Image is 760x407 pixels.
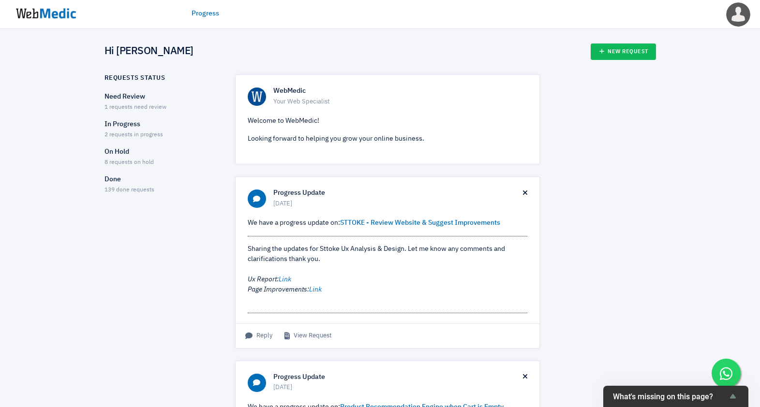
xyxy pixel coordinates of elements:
a: New Request [591,44,656,60]
span: Your Web Specialist [273,97,527,107]
span: [DATE] [273,199,523,209]
h6: Progress Update [273,373,523,382]
em: Ux Report: [248,276,279,283]
p: In Progress [104,119,218,130]
a: Link [279,276,291,283]
span: Reply [245,331,272,341]
p: Need Review [104,92,218,102]
a: Progress [192,9,219,19]
a: STTOKE - Review Website & Suggest Improvements [340,219,500,226]
p: Welcome to WebMedic! [248,116,527,126]
a: View Request [284,331,332,341]
p: Done [104,174,218,185]
span: 8 requests on hold [104,160,154,165]
p: Looking forward to helping you grow your online business. [248,134,527,144]
p: We have a progress update on: [248,218,527,228]
p: On Hold [104,147,218,157]
a: Link [309,286,322,293]
h6: Progress Update [273,189,523,198]
h6: WebMedic [273,87,527,96]
span: 2 requests in progress [104,132,163,138]
span: 1 requests need review [104,104,166,110]
em: Page Improvements: [248,286,309,293]
h6: Requests Status [104,74,165,82]
span: 139 done requests [104,187,154,193]
span: [DATE] [273,383,523,392]
span: What's missing on this page? [613,392,727,401]
h4: Hi [PERSON_NAME] [104,45,194,58]
button: Show survey - What's missing on this page? [613,391,739,402]
div: Sharing the updates for Sttoke Ux Analysis & Design. Let me know any comments and clarifications ... [248,244,527,275]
